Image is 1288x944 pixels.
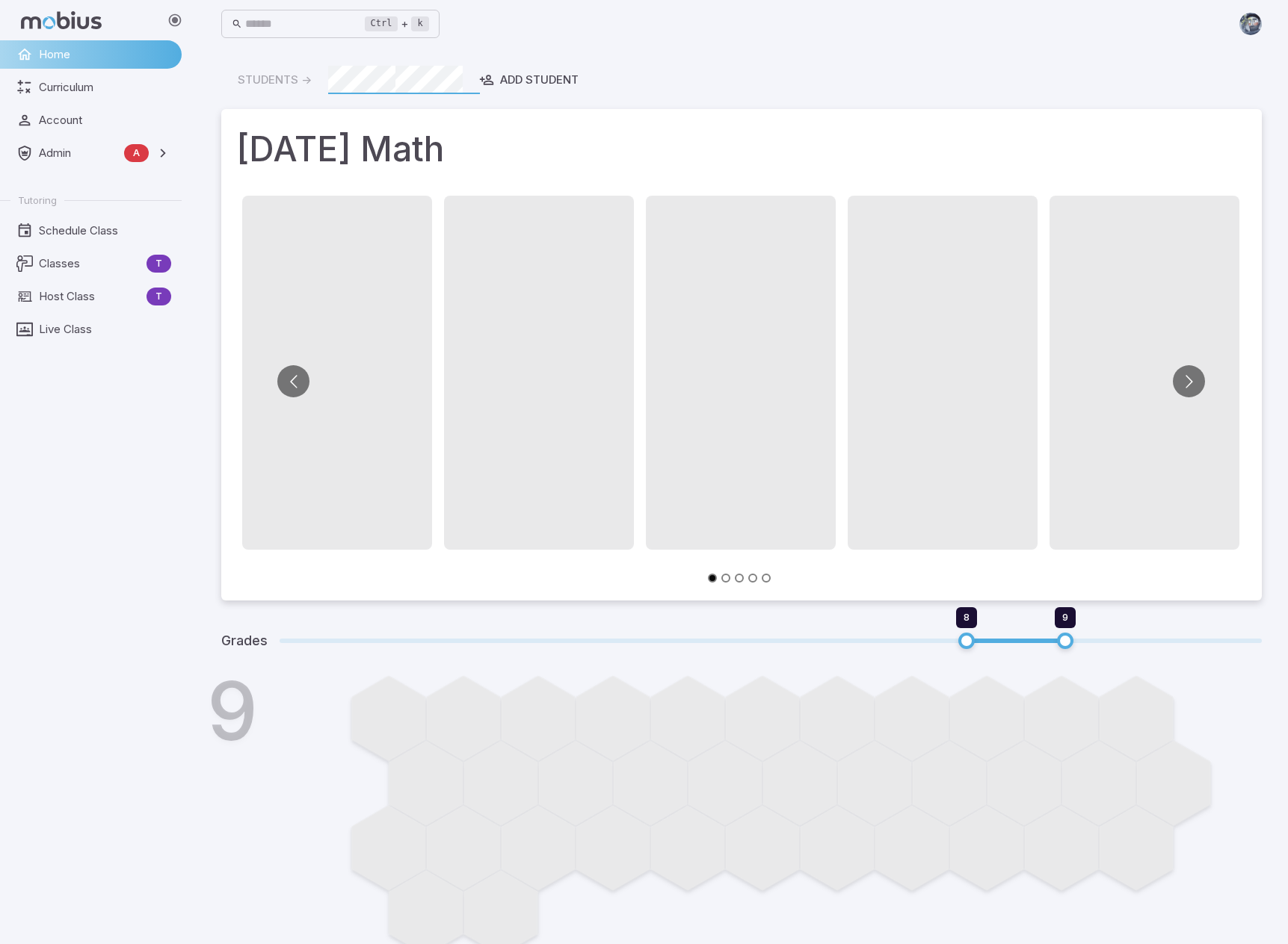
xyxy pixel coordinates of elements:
button: Go to slide 2 [721,574,730,583]
span: Tutoring [18,193,57,207]
span: Account [39,112,171,128]
span: T [147,256,171,271]
span: 8 [964,611,970,623]
span: Admin [39,145,118,161]
button: Go to previous slide [277,365,309,397]
kbd: k [411,16,428,31]
div: Add Student [479,72,579,88]
button: Go to slide 4 [748,574,757,583]
span: Curriculum [39,79,171,96]
span: Home [39,46,171,63]
h5: Grades [221,630,268,651]
span: Host Class [39,288,141,305]
button: Go to next slide [1173,365,1205,397]
span: A [124,146,149,161]
div: + [365,15,429,33]
h1: 9 [206,671,258,751]
span: Live Class [39,321,171,338]
button: Go to slide 5 [762,574,771,583]
img: andrew.jpg [1239,13,1262,35]
button: Go to slide 3 [735,574,744,583]
span: T [147,289,171,304]
h1: [DATE] Math [236,124,1247,175]
span: Classes [39,255,141,272]
kbd: Ctrl [365,16,398,31]
span: 9 [1062,611,1068,623]
button: Go to slide 1 [708,574,717,583]
span: Schedule Class [39,223,171,239]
